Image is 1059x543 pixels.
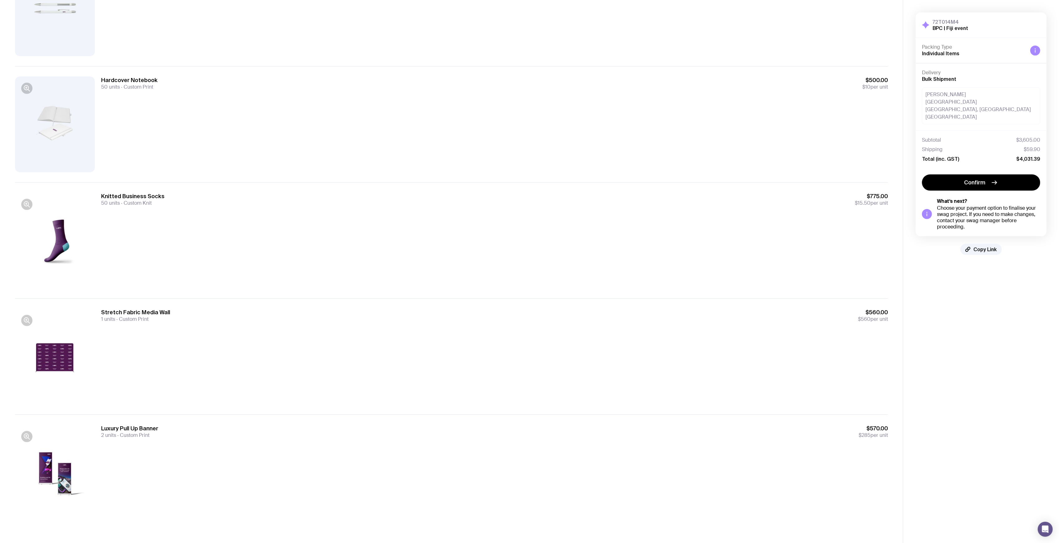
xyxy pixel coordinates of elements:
[858,316,870,322] span: $560
[116,432,150,438] span: Custom Print
[937,205,1040,230] div: Choose your payment option to finalise your swag project. If you need to make changes, contact yo...
[859,432,888,438] span: per unit
[101,432,116,438] span: 2 units
[855,200,888,206] span: per unit
[933,25,968,31] h2: BPC | Fiji event
[101,200,120,206] span: 50 units
[101,76,158,84] h3: Hardcover Notebook
[862,84,870,90] span: $10
[101,309,170,316] h3: Stretch Fabric Media Wall
[973,246,997,252] span: Copy Link
[1016,156,1040,162] span: $4,031.39
[101,84,120,90] span: 50 units
[101,425,158,432] h3: Luxury Pull Up Banner
[859,425,888,432] span: $570.00
[922,174,1040,191] button: Confirm
[922,51,959,56] span: Individual Items
[862,76,888,84] span: $500.00
[937,198,1040,204] h5: What’s next?
[855,200,870,206] span: $15.50
[922,44,1025,50] h4: Packing Type
[855,193,888,200] span: $775.00
[101,316,115,322] span: 1 units
[922,156,959,162] span: Total (inc. GST)
[922,87,1040,124] div: [PERSON_NAME] [GEOGRAPHIC_DATA] [GEOGRAPHIC_DATA], [GEOGRAPHIC_DATA] [GEOGRAPHIC_DATA]
[120,84,153,90] span: Custom Print
[933,19,968,25] h3: 72T014M4
[922,76,956,82] span: Bulk Shipment
[964,179,986,186] span: Confirm
[858,316,888,322] span: per unit
[1016,137,1040,143] span: $3,605.00
[960,244,1002,255] button: Copy Link
[922,146,943,153] span: Shipping
[115,316,149,322] span: Custom Print
[120,200,152,206] span: Custom Knit
[922,137,941,143] span: Subtotal
[1024,146,1040,153] span: $59.90
[1038,522,1053,537] div: Open Intercom Messenger
[922,70,1040,76] h4: Delivery
[101,193,164,200] h3: Knitted Business Socks
[862,84,888,90] span: per unit
[859,432,870,438] span: $285
[858,309,888,316] span: $560.00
